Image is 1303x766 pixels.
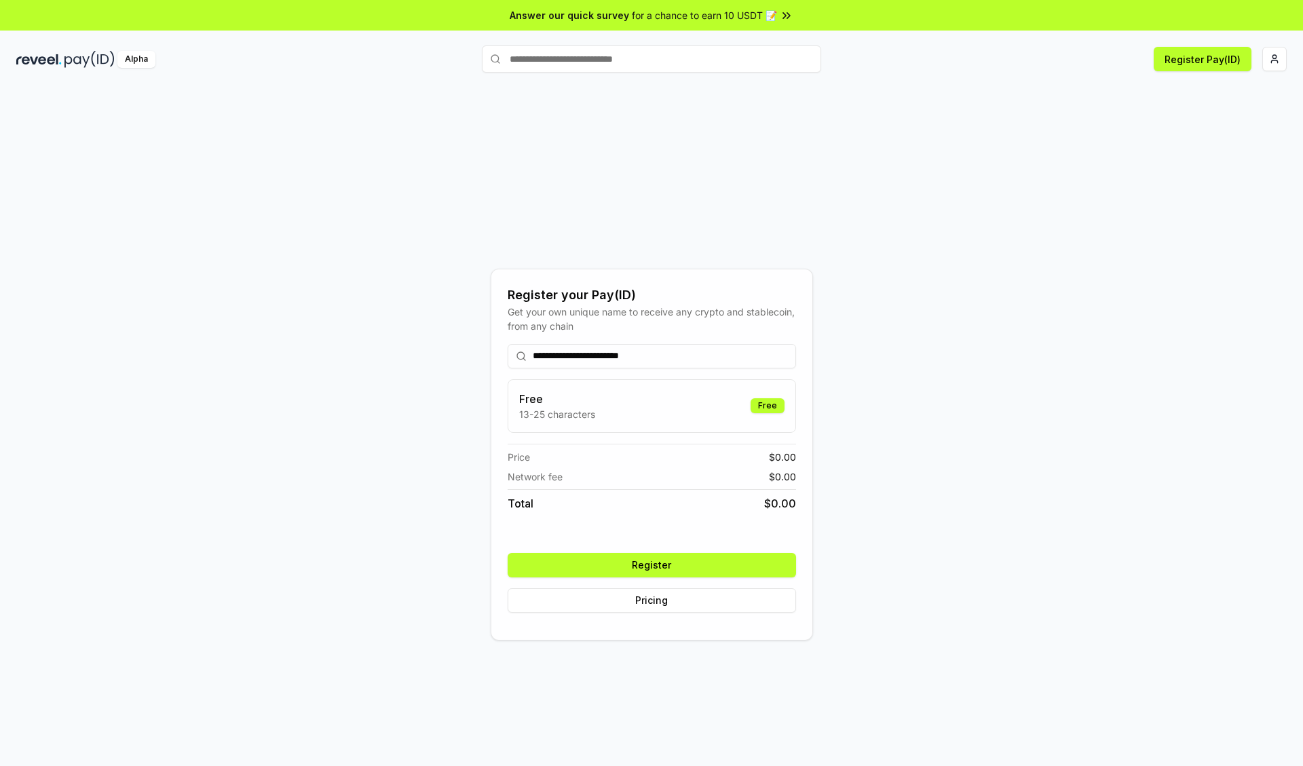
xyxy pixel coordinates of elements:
[510,8,629,22] span: Answer our quick survey
[117,51,155,68] div: Alpha
[769,450,796,464] span: $ 0.00
[508,286,796,305] div: Register your Pay(ID)
[64,51,115,68] img: pay_id
[751,398,785,413] div: Free
[16,51,62,68] img: reveel_dark
[764,495,796,512] span: $ 0.00
[508,553,796,577] button: Register
[769,470,796,484] span: $ 0.00
[1154,47,1251,71] button: Register Pay(ID)
[508,470,563,484] span: Network fee
[519,391,595,407] h3: Free
[508,588,796,613] button: Pricing
[508,305,796,333] div: Get your own unique name to receive any crypto and stablecoin, from any chain
[519,407,595,421] p: 13-25 characters
[508,495,533,512] span: Total
[632,8,777,22] span: for a chance to earn 10 USDT 📝
[508,450,530,464] span: Price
